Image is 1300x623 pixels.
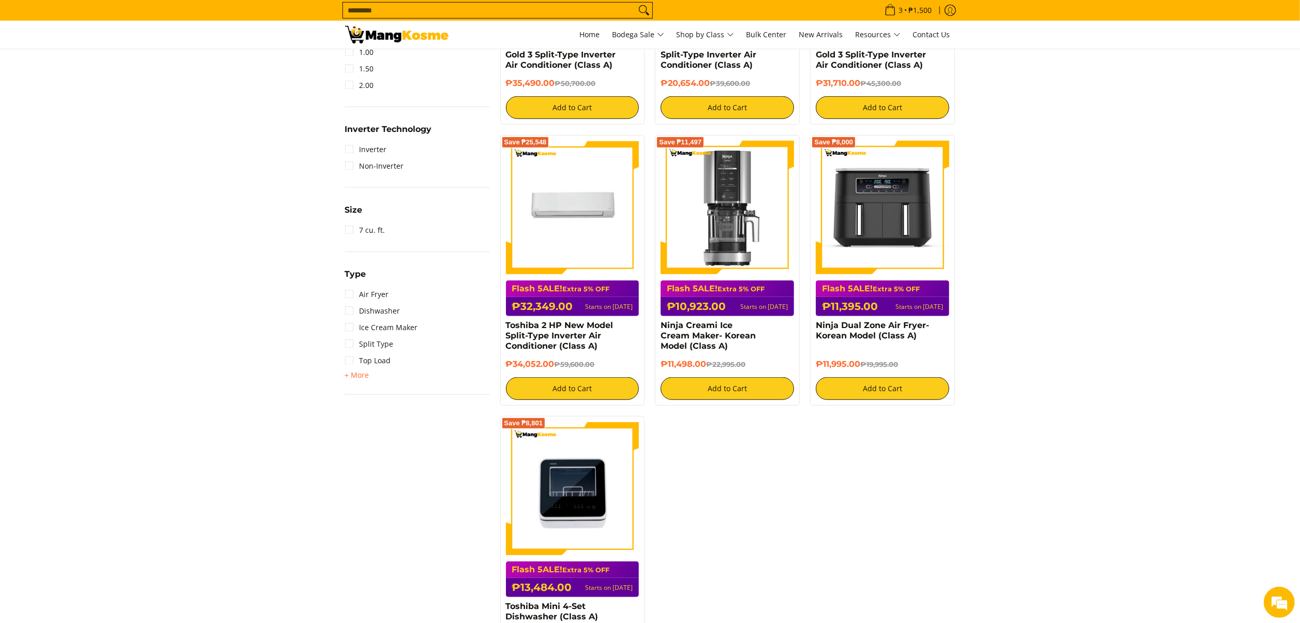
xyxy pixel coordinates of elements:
[170,5,195,30] div: Minimize live chat window
[506,601,599,621] a: Toshiba Mini 4-Set Dishwasher (Class A)
[636,3,652,18] button: Search
[661,359,794,369] h6: ₱11,498.00
[345,77,374,94] a: 2.00
[345,206,363,214] span: Size
[661,78,794,88] h6: ₱20,654.00
[814,139,853,145] span: Save ₱8,000
[856,28,901,41] span: Resources
[504,420,543,426] span: Save ₱8,801
[506,422,639,555] img: Toshiba Mini 4-Set Dishwasher (Class A)
[741,21,792,49] a: Bulk Center
[504,139,547,145] span: Save ₱25,548
[345,44,374,61] a: 1.00
[706,360,745,368] del: ₱22,995.00
[908,21,955,49] a: Contact Us
[506,359,639,369] h6: ₱34,052.00
[555,360,595,368] del: ₱59,600.00
[799,29,843,39] span: New Arrivals
[881,5,935,16] span: •
[661,320,756,351] a: Ninja Creami Ice Cream Maker- Korean Model (Class A)
[60,130,143,235] span: We're online!
[459,21,955,49] nav: Main Menu
[661,377,794,400] button: Add to Cart
[506,78,639,88] h6: ₱35,490.00
[661,39,767,70] a: Toshiba 1 HP New Model Split-Type Inverter Air Conditioner (Class A)
[659,139,701,145] span: Save ₱11,497
[607,21,669,49] a: Bodega Sale
[816,39,926,70] a: Carrier 1.00 HP XPower Gold 3 Split-Type Inverter Air Conditioner (Class A)
[816,78,949,88] h6: ₱31,710.00
[345,371,369,379] span: + More
[54,58,174,71] div: Chat with us now
[555,79,596,87] del: ₱50,700.00
[661,141,794,274] img: ninja-creami-ice-cream-maker-gray-korean-model-full-view-mang-kosme
[345,26,449,43] img: BREAKING NEWS: Flash 5ale! August 15-17, 2025 l Mang Kosme
[345,319,418,336] a: Ice Cream Maker
[345,270,366,286] summary: Open
[850,21,906,49] a: Resources
[816,96,949,119] button: Add to Cart
[345,286,389,303] a: Air Fryer
[345,336,394,352] a: Split Type
[345,206,363,222] summary: Open
[345,158,404,174] a: Non-Inverter
[913,29,950,39] span: Contact Us
[345,61,374,77] a: 1.50
[345,352,391,369] a: Top Load
[345,141,387,158] a: Inverter
[345,125,432,133] span: Inverter Technology
[860,360,898,368] del: ₱19,995.00
[506,141,639,274] img: Toshiba 2 HP New Model Split-Type Inverter Air Conditioner (Class A)
[345,222,385,239] a: 7 cu. ft.
[345,369,369,381] summary: Open
[345,303,400,319] a: Dishwasher
[671,21,739,49] a: Shop by Class
[746,29,787,39] span: Bulk Center
[580,29,600,39] span: Home
[816,377,949,400] button: Add to Cart
[345,270,366,278] span: Type
[506,39,616,70] a: Carrier 1.50 HP XPower Gold 3 Split-Type Inverter Air Conditioner (Class A)
[816,141,949,274] img: ninja-dual-zone-air-fryer-full-view-mang-kosme
[710,79,750,87] del: ₱39,600.00
[816,320,929,340] a: Ninja Dual Zone Air Fryer- Korean Model (Class A)
[907,7,934,14] span: ₱1,500
[575,21,605,49] a: Home
[860,79,901,87] del: ₱45,300.00
[816,359,949,369] h6: ₱11,995.00
[677,28,734,41] span: Shop by Class
[506,377,639,400] button: Add to Cart
[612,28,664,41] span: Bodega Sale
[661,96,794,119] button: Add to Cart
[898,7,905,14] span: 3
[794,21,848,49] a: New Arrivals
[506,96,639,119] button: Add to Cart
[5,283,197,319] textarea: Type your message and hit 'Enter'
[506,320,614,351] a: Toshiba 2 HP New Model Split-Type Inverter Air Conditioner (Class A)
[345,125,432,141] summary: Open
